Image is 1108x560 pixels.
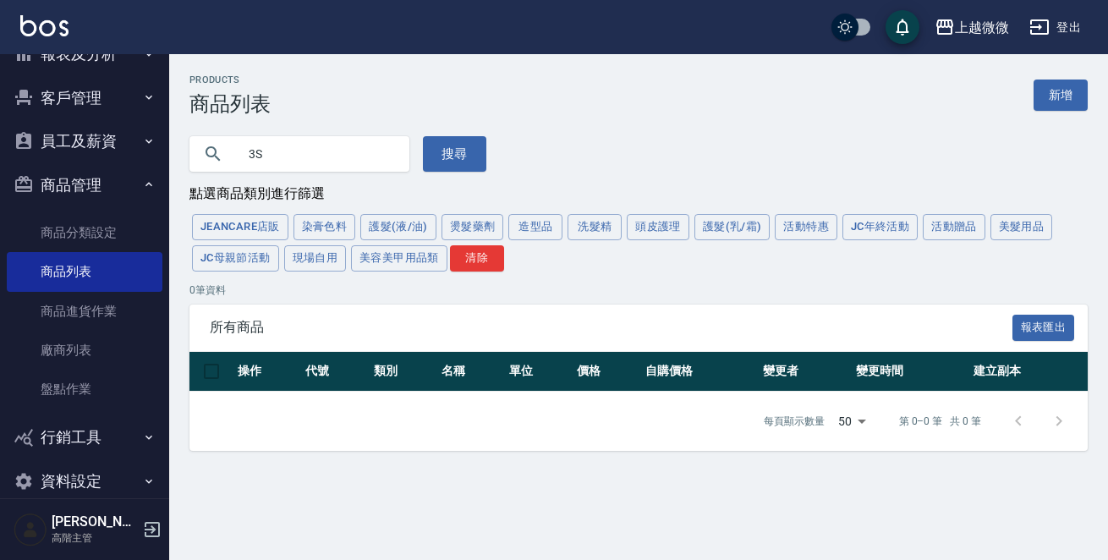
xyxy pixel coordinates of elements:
[14,513,47,546] img: Person
[301,352,369,392] th: 代號
[886,10,919,44] button: save
[899,414,981,429] p: 第 0–0 筆 共 0 筆
[831,398,872,444] div: 50
[775,214,837,240] button: 活動特惠
[442,214,504,240] button: 燙髮藥劑
[189,185,1088,203] div: 點選商品類別進行篩選
[7,459,162,503] button: 資料設定
[7,331,162,370] a: 廠商列表
[969,352,1088,392] th: 建立副本
[505,352,573,392] th: 單位
[627,214,689,240] button: 頭皮護理
[641,352,759,392] th: 自購價格
[923,214,985,240] button: 活動贈品
[52,513,138,530] h5: [PERSON_NAME]
[370,352,437,392] th: 類別
[694,214,771,240] button: 護髮(乳/霜)
[284,245,347,272] button: 現場自用
[764,414,825,429] p: 每頁顯示數量
[508,214,562,240] button: 造型品
[573,352,640,392] th: 價格
[7,370,162,409] a: 盤點作業
[189,92,271,116] h3: 商品列表
[189,74,271,85] h2: Products
[7,415,162,459] button: 行銷工具
[52,530,138,546] p: 高階主管
[1023,12,1088,43] button: 登出
[990,214,1053,240] button: 美髮用品
[1034,80,1088,111] a: 新增
[360,214,436,240] button: 護髮(液/油)
[210,319,1012,336] span: 所有商品
[437,352,505,392] th: 名稱
[7,292,162,331] a: 商品進貨作業
[852,352,969,392] th: 變更時間
[351,245,447,272] button: 美容美甲用品類
[7,119,162,163] button: 員工及薪資
[7,252,162,291] a: 商品列表
[189,283,1088,298] p: 0 筆資料
[7,213,162,252] a: 商品分類設定
[7,32,162,76] button: 報表及分析
[759,352,852,392] th: 變更者
[192,214,288,240] button: JeanCare店販
[7,163,162,207] button: 商品管理
[450,245,504,272] button: 清除
[955,17,1009,38] div: 上越微微
[842,214,918,240] button: JC年終活動
[423,136,486,172] button: 搜尋
[233,352,301,392] th: 操作
[237,131,396,177] input: 搜尋關鍵字
[1012,315,1075,341] button: 報表匯出
[20,15,69,36] img: Logo
[7,76,162,120] button: 客戶管理
[192,245,279,272] button: JC母親節活動
[568,214,622,240] button: 洗髮精
[293,214,356,240] button: 染膏色料
[928,10,1016,45] button: 上越微微
[1012,318,1075,334] a: 報表匯出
